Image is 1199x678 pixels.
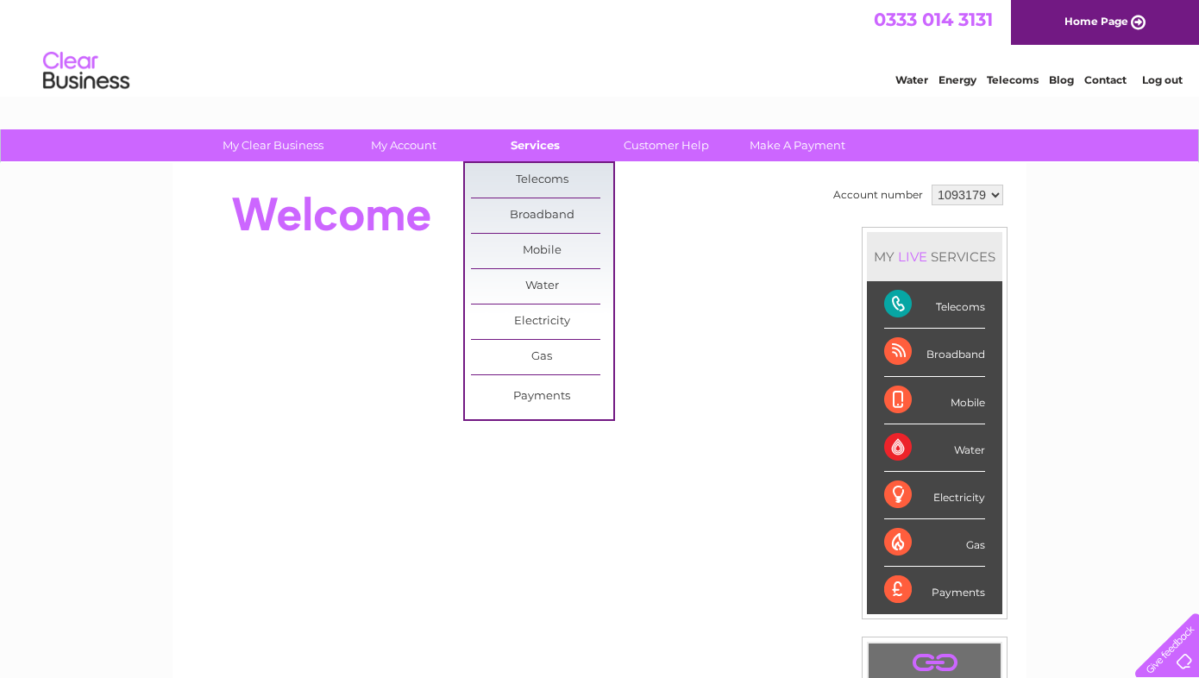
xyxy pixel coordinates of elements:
[333,129,475,161] a: My Account
[884,329,985,376] div: Broadband
[726,129,869,161] a: Make A Payment
[884,472,985,519] div: Electricity
[471,269,613,304] a: Water
[1142,73,1183,86] a: Log out
[884,519,985,567] div: Gas
[193,9,1008,84] div: Clear Business is a trading name of Verastar Limited (registered in [GEOGRAPHIC_DATA] No. 3667643...
[874,9,993,30] a: 0333 014 3131
[895,248,931,265] div: LIVE
[1084,73,1127,86] a: Contact
[987,73,1039,86] a: Telecoms
[867,232,1002,281] div: MY SERVICES
[1049,73,1074,86] a: Blog
[884,377,985,424] div: Mobile
[938,73,976,86] a: Energy
[595,129,738,161] a: Customer Help
[873,648,996,678] a: .
[42,45,130,97] img: logo.png
[471,163,613,198] a: Telecoms
[884,424,985,472] div: Water
[471,380,613,414] a: Payments
[829,180,927,210] td: Account number
[884,567,985,613] div: Payments
[884,281,985,329] div: Telecoms
[895,73,928,86] a: Water
[471,304,613,339] a: Electricity
[202,129,344,161] a: My Clear Business
[464,129,606,161] a: Services
[471,340,613,374] a: Gas
[471,234,613,268] a: Mobile
[471,198,613,233] a: Broadband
